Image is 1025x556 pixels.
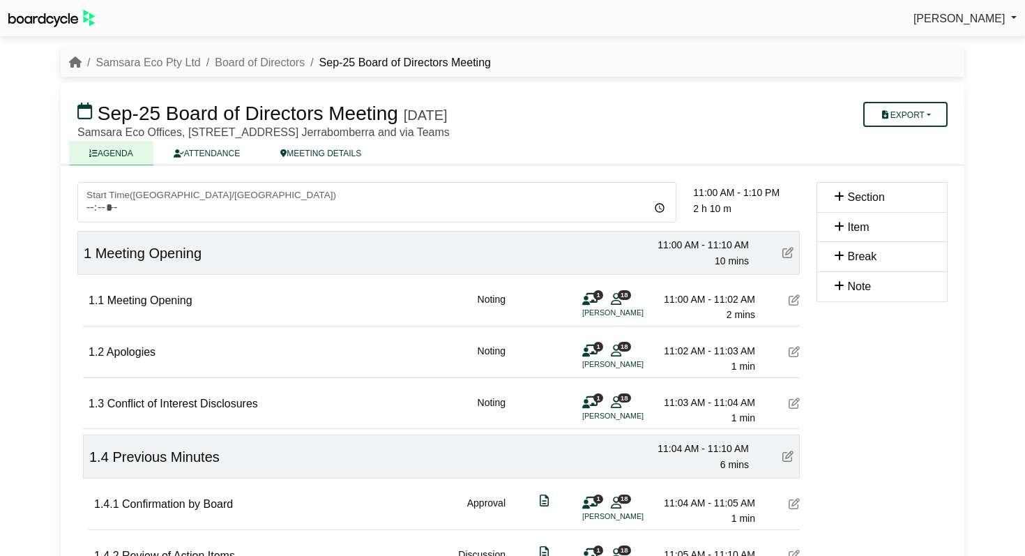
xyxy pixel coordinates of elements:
[478,292,506,323] div: Noting
[618,393,631,403] span: 18
[658,343,755,359] div: 11:02 AM - 11:03 AM
[89,449,109,465] span: 1.4
[107,346,155,358] span: Apologies
[8,10,95,27] img: BoardcycleBlackGreen-aaafeed430059cb809a45853b8cf6d952af9d84e6e89e1f1685b34bfd5cb7d64.svg
[593,342,603,351] span: 1
[658,292,755,307] div: 11:00 AM - 11:02 AM
[593,290,603,299] span: 1
[593,393,603,403] span: 1
[863,102,948,127] button: Export
[618,342,631,351] span: 18
[847,191,884,203] span: Section
[651,441,749,456] div: 11:04 AM - 11:10 AM
[112,449,219,465] span: Previous Minutes
[215,57,305,68] a: Board of Directors
[69,141,153,165] a: AGENDA
[651,237,749,253] div: 11:00 AM - 11:10 AM
[847,250,876,262] span: Break
[720,459,749,470] span: 6 mins
[467,495,506,527] div: Approval
[69,54,491,72] nav: breadcrumb
[618,495,631,504] span: 18
[153,141,260,165] a: ATTENDANCE
[582,359,687,370] li: [PERSON_NAME]
[260,141,381,165] a: MEETING DETAILS
[847,280,871,292] span: Note
[89,294,104,306] span: 1.1
[96,57,200,68] a: Samsara Eco Pty Ltd
[478,395,506,426] div: Noting
[107,294,192,306] span: Meeting Opening
[731,513,755,524] span: 1 min
[618,546,631,555] span: 18
[77,126,450,138] span: Samsara Eco Offices, [STREET_ADDRESS] Jerrabomberra and via Teams
[731,361,755,372] span: 1 min
[89,346,104,358] span: 1.2
[478,343,506,375] div: Noting
[913,10,1017,28] a: [PERSON_NAME]
[593,495,603,504] span: 1
[96,246,202,261] span: Meeting Opening
[98,103,398,124] span: Sep-25 Board of Directors Meeting
[847,221,869,233] span: Item
[122,498,233,510] span: Confirmation by Board
[593,546,603,555] span: 1
[658,495,755,511] div: 11:04 AM - 11:05 AM
[731,412,755,423] span: 1 min
[582,511,687,523] li: [PERSON_NAME]
[618,290,631,299] span: 18
[89,398,104,410] span: 1.3
[693,203,731,214] span: 2 h 10 m
[582,307,687,319] li: [PERSON_NAME]
[107,398,258,410] span: Conflict of Interest Disclosures
[305,54,491,72] li: Sep-25 Board of Directors Meeting
[913,13,1005,24] span: [PERSON_NAME]
[715,255,749,266] span: 10 mins
[582,410,687,422] li: [PERSON_NAME]
[658,395,755,410] div: 11:03 AM - 11:04 AM
[693,185,800,200] div: 11:00 AM - 1:10 PM
[727,309,755,320] span: 2 mins
[84,246,91,261] span: 1
[94,498,119,510] span: 1.4.1
[404,107,448,123] div: [DATE]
